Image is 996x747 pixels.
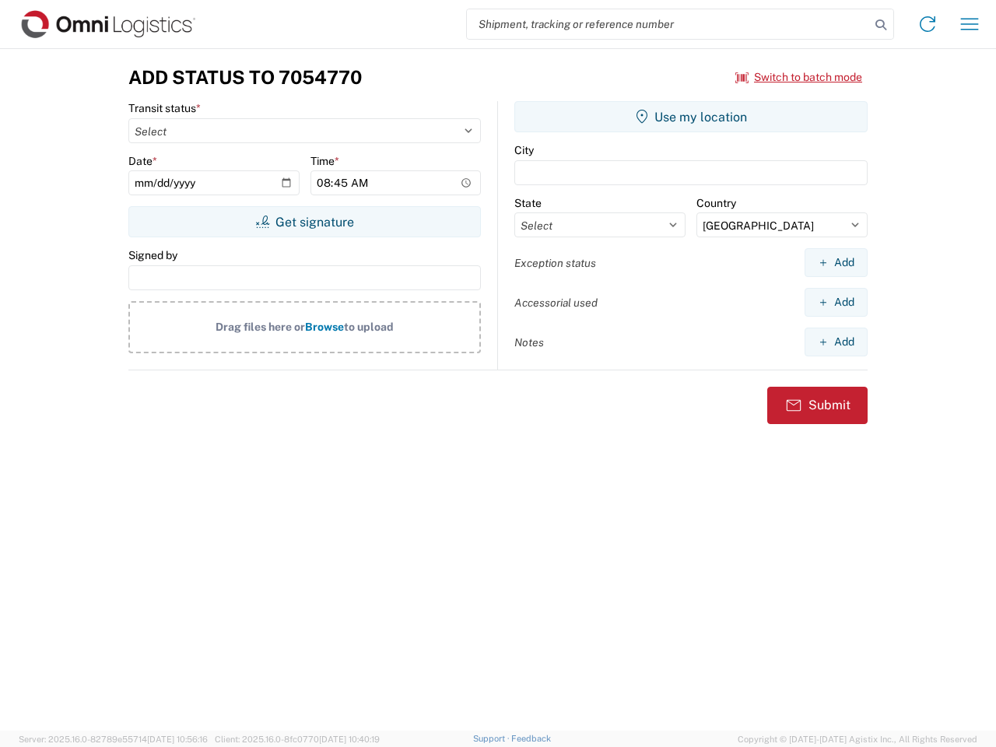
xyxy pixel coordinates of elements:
span: Copyright © [DATE]-[DATE] Agistix Inc., All Rights Reserved [738,732,977,746]
label: City [514,143,534,157]
button: Add [805,328,868,356]
h3: Add Status to 7054770 [128,66,362,89]
span: Server: 2025.16.0-82789e55714 [19,735,208,744]
span: to upload [344,321,394,333]
input: Shipment, tracking or reference number [467,9,870,39]
button: Use my location [514,101,868,132]
label: Notes [514,335,544,349]
label: Time [310,154,339,168]
span: [DATE] 10:56:16 [147,735,208,744]
label: Signed by [128,248,177,262]
button: Add [805,248,868,277]
button: Switch to batch mode [735,65,862,90]
label: Accessorial used [514,296,598,310]
a: Support [473,734,512,743]
button: Add [805,288,868,317]
label: Date [128,154,157,168]
label: Country [696,196,736,210]
span: Browse [305,321,344,333]
span: Client: 2025.16.0-8fc0770 [215,735,380,744]
span: Drag files here or [216,321,305,333]
a: Feedback [511,734,551,743]
span: [DATE] 10:40:19 [319,735,380,744]
label: Exception status [514,256,596,270]
button: Get signature [128,206,481,237]
button: Submit [767,387,868,424]
label: State [514,196,542,210]
label: Transit status [128,101,201,115]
